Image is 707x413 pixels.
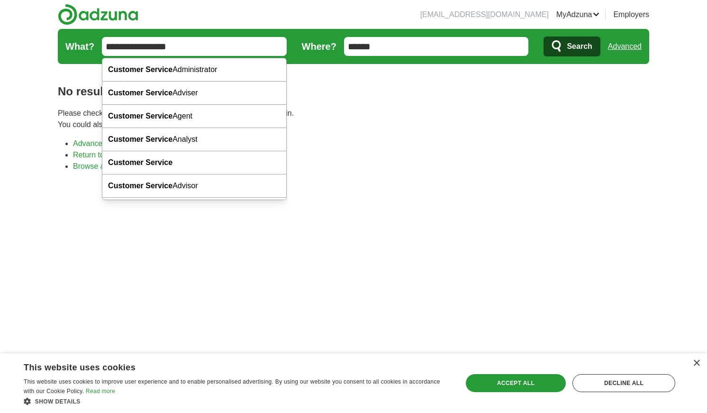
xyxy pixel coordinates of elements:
div: Accept all [466,374,566,392]
a: Read more, opens a new window [86,388,115,395]
a: Browse all live results across the [GEOGRAPHIC_DATA] [73,162,264,170]
a: Advanced [608,37,642,56]
p: Please check your spelling or enter another search term and try again. You could also try one of ... [58,108,649,130]
a: Return to the home page and start again [73,151,209,159]
div: Close [693,360,700,367]
strong: Customer Service [108,182,172,190]
div: This website uses cookies [24,359,426,373]
span: This website uses cookies to improve user experience and to enable personalised advertising. By u... [24,378,440,395]
span: Show details [35,398,81,405]
div: Manager [102,198,286,221]
button: Search [544,37,600,56]
div: Show details [24,396,449,406]
label: Where? [302,39,336,54]
h1: No results found [58,83,649,100]
span: Search [567,37,592,56]
img: Adzuna logo [58,4,138,25]
li: [EMAIL_ADDRESS][DOMAIN_NAME] [420,9,549,20]
a: Employers [613,9,649,20]
label: What? [65,39,94,54]
a: Advanced search [73,139,132,147]
div: Decline all [572,374,675,392]
a: MyAdzuna [556,9,600,20]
